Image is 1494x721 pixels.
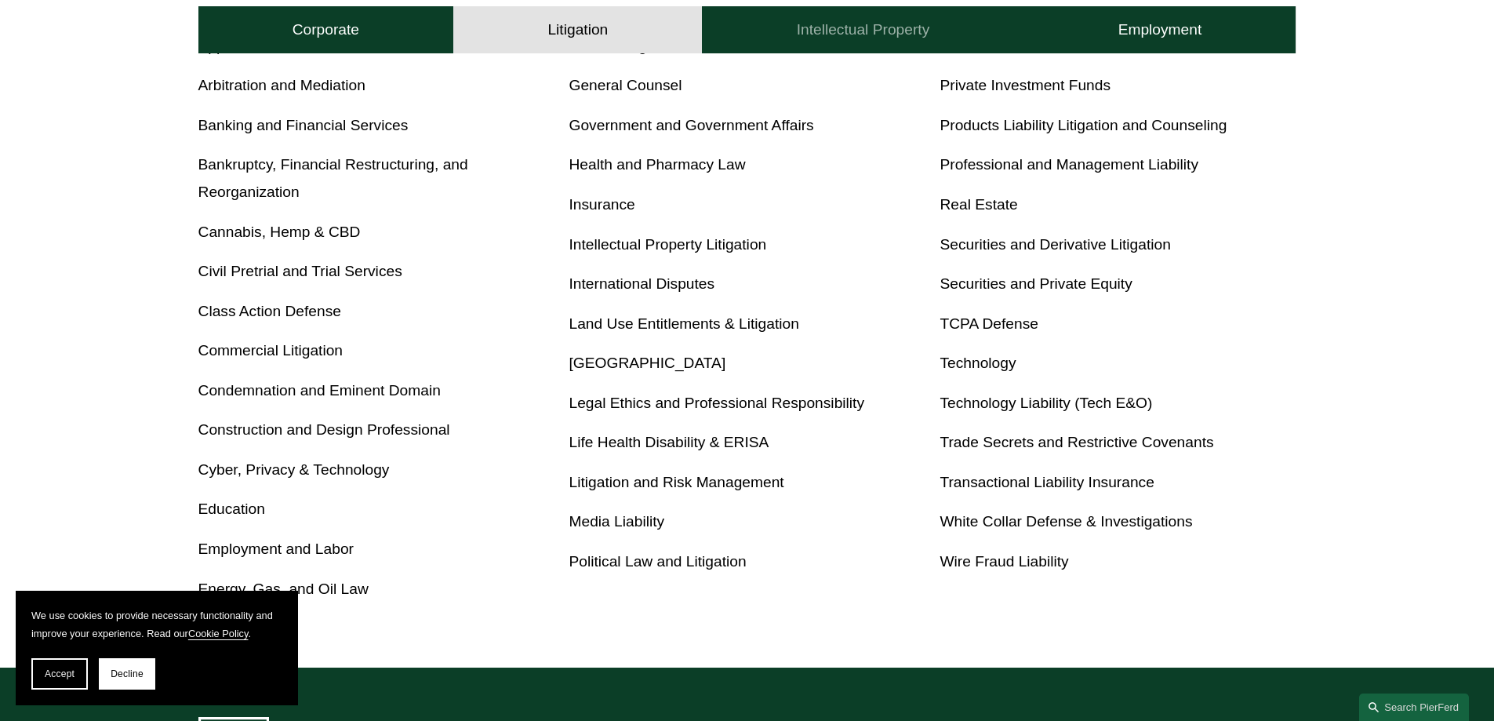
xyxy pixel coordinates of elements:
button: Decline [99,658,155,690]
span: Accept [45,668,75,679]
a: Construction and Design Professional [198,421,450,438]
a: Intellectual Property Litigation [569,236,767,253]
a: Class Action Defense [198,303,341,319]
a: Political Law and Litigation [569,553,747,570]
span: Decline [111,668,144,679]
h4: Employment [1118,20,1202,39]
a: Litigation and Risk Management [569,474,784,490]
section: Cookie banner [16,591,298,705]
a: Cookie Policy [188,628,249,639]
a: Trade Secrets and Restrictive Covenants [940,434,1213,450]
a: General Counsel [569,77,682,93]
a: Banking and Financial Services [198,117,409,133]
a: Transactional Liability Insurance [940,474,1154,490]
a: Commercial Litigation [198,342,343,359]
a: Civil Pretrial and Trial Services [198,263,402,279]
a: Condemnation and Eminent Domain [198,382,441,399]
a: Government and Government Affairs [569,117,814,133]
a: [GEOGRAPHIC_DATA] [569,355,726,371]
a: Search this site [1359,694,1469,721]
a: Technology Liability (Tech E&O) [940,395,1152,411]
a: Private Investment Funds [940,77,1111,93]
button: Accept [31,658,88,690]
a: Bankruptcy, Financial Restructuring, and Reorganization [198,156,468,200]
a: Cyber, Privacy & Technology [198,461,390,478]
a: Employment and Labor [198,541,354,557]
a: Arbitration and Mediation [198,77,365,93]
a: Health and Pharmacy Law [569,156,746,173]
a: Professional and Management Liability [940,156,1198,173]
h4: Litigation [547,20,608,39]
a: Insurance [569,196,635,213]
a: Land Use Entitlements & Litigation [569,315,799,332]
a: Cannabis, Hemp & CBD [198,224,361,240]
a: TCPA Defense [940,315,1038,332]
p: We use cookies to provide necessary functionality and improve your experience. Read our . [31,606,282,643]
h4: Corporate [293,20,359,39]
a: Legal Ethics and Professional Responsibility [569,395,865,411]
a: White Collar Defense & Investigations [940,513,1192,530]
a: International Disputes [569,275,715,292]
a: Life Health Disability & ERISA [569,434,769,450]
a: Wire Fraud Liability [940,553,1068,570]
a: Energy, Gas, and Oil Law [198,581,369,597]
a: Securities and Derivative Litigation [940,236,1170,253]
a: Technology [940,355,1016,371]
a: Education [198,501,265,517]
h4: Intellectual Property [797,20,930,39]
a: Securities and Private Equity [940,275,1132,292]
a: Real Estate [940,196,1017,213]
a: Media Liability [569,513,665,530]
a: Products Liability Litigation and Counseling [940,117,1227,133]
